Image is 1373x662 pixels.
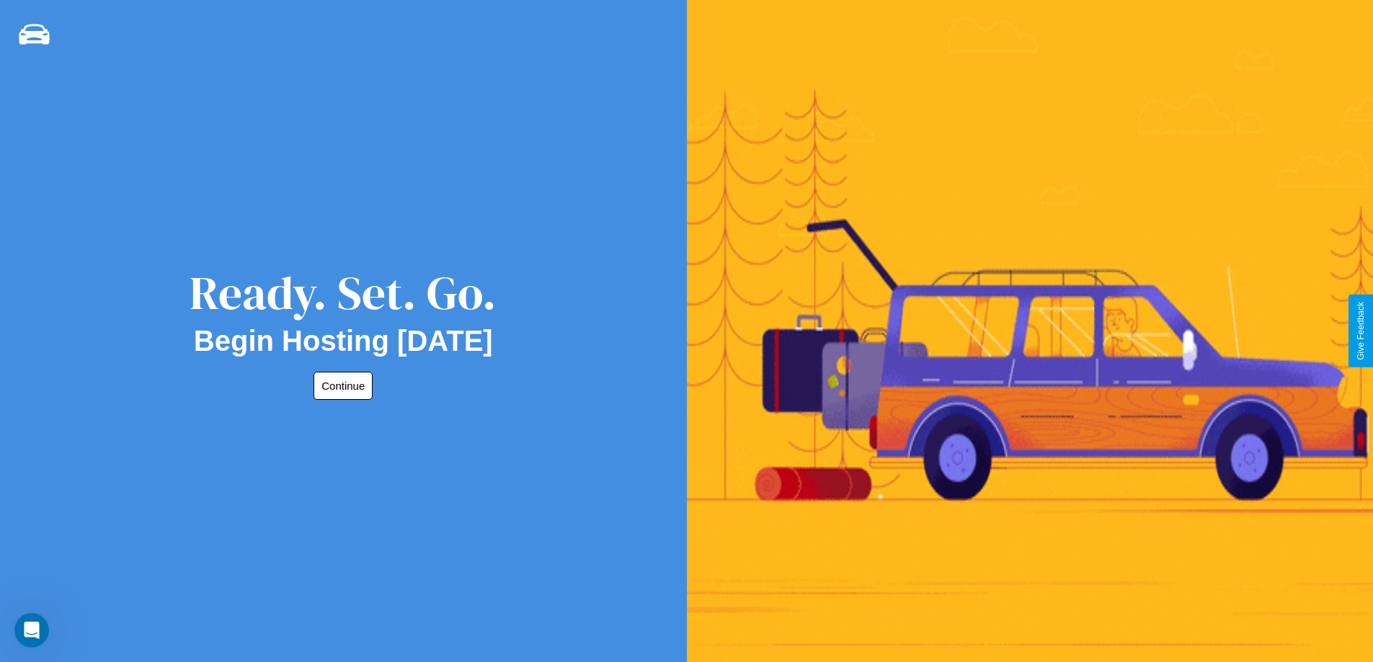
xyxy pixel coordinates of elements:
iframe: Intercom live chat [14,613,49,648]
h2: Begin Hosting [DATE] [194,325,493,357]
div: Ready. Set. Go. [190,261,497,325]
div: Give Feedback [1356,302,1366,360]
button: Continue [314,372,373,400]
